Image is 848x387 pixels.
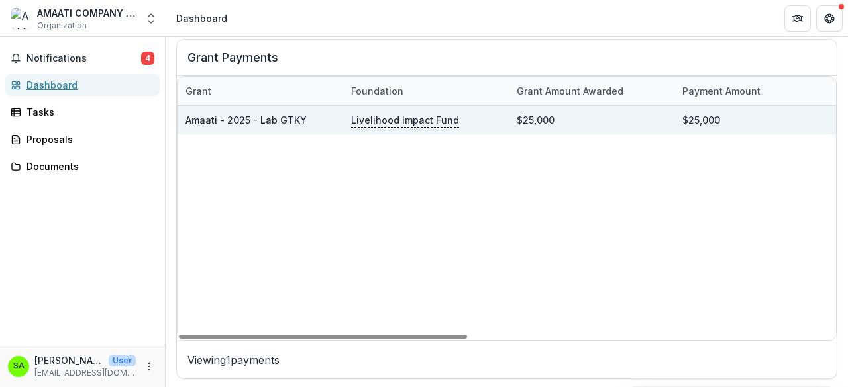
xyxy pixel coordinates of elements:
div: Salma Abdulai [13,362,25,370]
button: Notifications4 [5,48,160,69]
p: [PERSON_NAME] [34,353,103,367]
a: Amaati - 2025 - Lab GTKY [185,114,307,126]
div: Foundation [343,77,509,105]
div: AMAATI COMPANY LIMITED [37,6,136,20]
button: More [141,359,157,374]
div: Grant [178,77,343,105]
span: Notifications [26,53,141,64]
div: Payment Amount [674,77,840,105]
div: Foundation [343,84,411,98]
div: Tasks [26,105,149,119]
div: Dashboard [26,78,149,92]
button: Get Help [816,5,843,32]
div: Proposals [26,132,149,146]
div: $25,000 [674,106,840,134]
div: Dashboard [176,11,227,25]
button: Open entity switcher [142,5,160,32]
a: Proposals [5,128,160,150]
p: Viewing 1 payments [187,352,826,368]
p: [EMAIL_ADDRESS][DOMAIN_NAME] [34,367,136,379]
a: Documents [5,155,160,177]
span: Organization [37,20,87,32]
div: $25,000 [509,106,674,134]
div: Documents [26,159,149,173]
div: Grant amount awarded [509,77,674,105]
a: Dashboard [5,74,160,96]
p: Livelihood Impact Fund [351,112,459,127]
div: Grant amount awarded [509,84,631,98]
div: Payment Amount [674,84,768,98]
button: Partners [784,5,811,32]
div: Grant [178,84,219,98]
p: User [109,355,136,366]
img: AMAATI COMPANY LIMITED [11,8,32,29]
span: 4 [141,52,154,65]
h2: Grant Payments [187,50,826,75]
a: Tasks [5,101,160,123]
nav: breadcrumb [171,9,233,28]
